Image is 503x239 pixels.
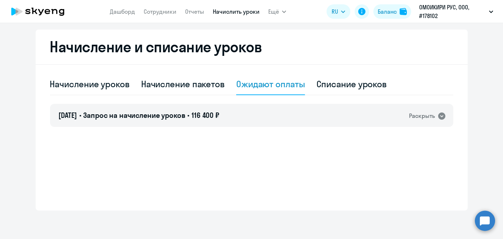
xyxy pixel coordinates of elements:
[419,3,486,20] p: ОМОИКИРИ РУС, ООО, #178102
[236,78,305,90] div: Ожидают оплаты
[332,7,338,16] span: RU
[213,8,260,15] a: Начислить уроки
[416,3,497,20] button: ОМОИКИРИ РУС, ООО, #178102
[110,8,135,15] a: Дашборд
[50,78,130,90] div: Начисление уроков
[79,111,81,120] span: •
[59,111,77,120] span: [DATE]
[327,4,350,19] button: RU
[373,4,411,19] button: Балансbalance
[187,111,189,120] span: •
[185,8,204,15] a: Отчеты
[400,8,407,15] img: balance
[144,8,176,15] a: Сотрудники
[268,4,286,19] button: Ещё
[268,7,279,16] span: Ещё
[83,111,185,120] span: Запрос на начисление уроков
[50,38,453,56] h2: Начисление и списание уроков
[378,7,397,16] div: Баланс
[192,111,219,120] span: 116 400 ₽
[409,111,435,120] div: Раскрыть
[141,78,225,90] div: Начисление пакетов
[316,78,387,90] div: Списание уроков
